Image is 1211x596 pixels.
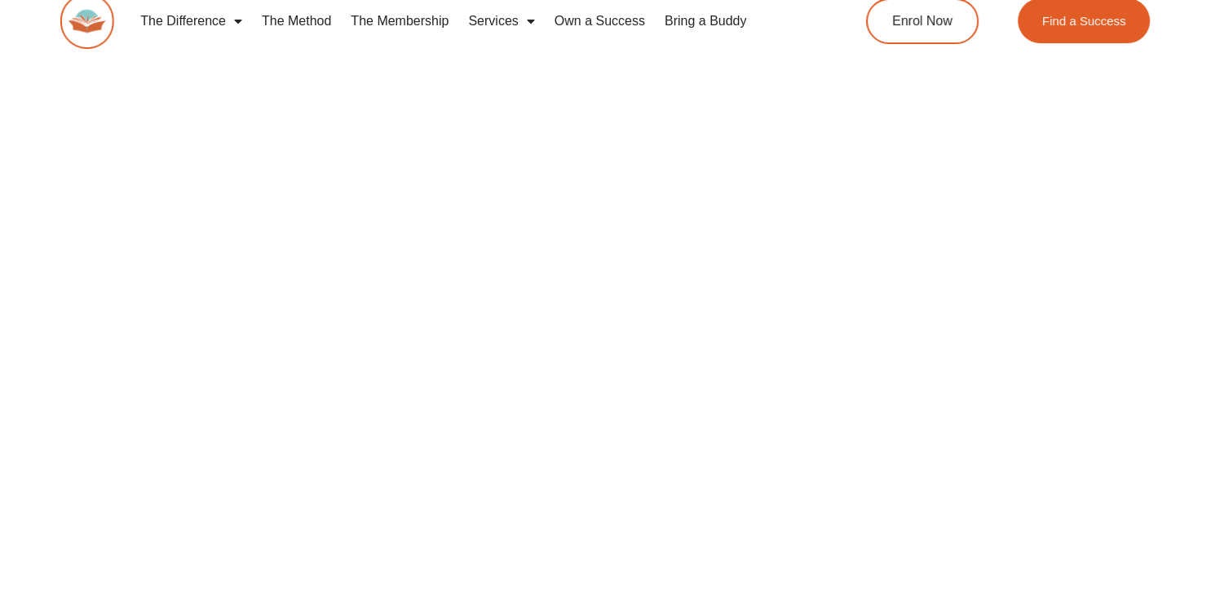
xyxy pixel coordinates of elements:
a: Bring a Buddy [655,2,757,40]
span: Enrol Now [892,15,952,28]
a: Own a Success [545,2,655,40]
a: The Membership [341,2,458,40]
a: Services [458,2,544,40]
a: The Difference [130,2,252,40]
span: Find a Success [1042,15,1126,27]
a: The Method [252,2,341,40]
iframe: Chat Widget [939,413,1211,596]
nav: Menu [130,2,803,40]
